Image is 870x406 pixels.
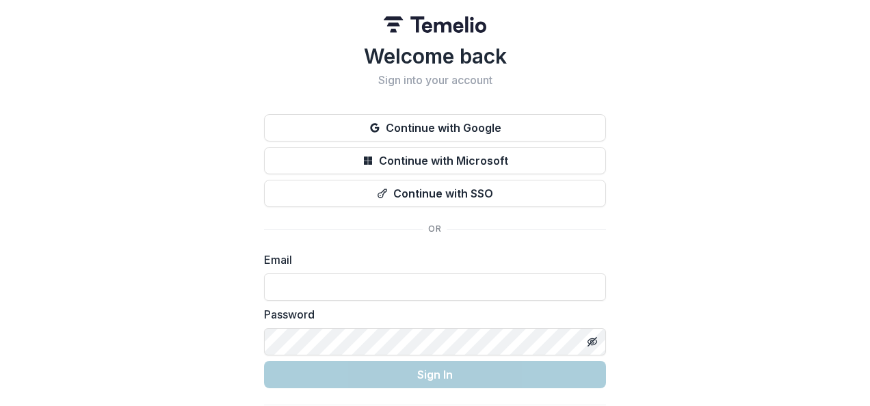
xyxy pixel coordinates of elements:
label: Password [264,306,598,323]
button: Sign In [264,361,606,388]
h2: Sign into your account [264,74,606,87]
label: Email [264,252,598,268]
button: Continue with Microsoft [264,147,606,174]
button: Continue with Google [264,114,606,141]
img: Temelio [384,16,486,33]
button: Toggle password visibility [581,331,603,353]
h1: Welcome back [264,44,606,68]
button: Continue with SSO [264,180,606,207]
